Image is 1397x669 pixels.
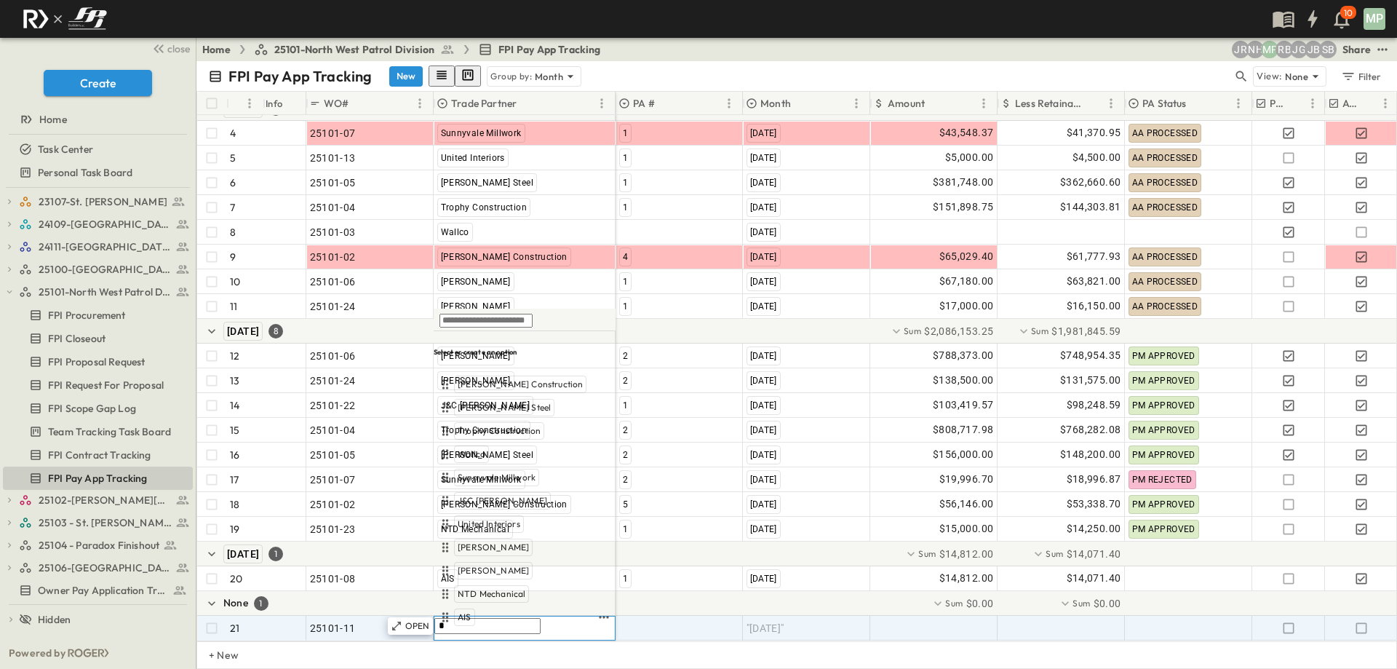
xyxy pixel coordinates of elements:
div: United Interiors [437,515,613,533]
span: 25101-11 [310,621,356,636]
span: [DATE] [227,548,259,560]
div: 25102-Christ The Redeemer Anglican Churchtest [3,488,193,512]
span: PM APPROVED [1132,376,1195,386]
span: Home [39,112,67,127]
span: 25101-North West Patrol Division [274,42,434,57]
button: Sort [1365,95,1381,111]
p: OPEN [405,620,430,632]
p: 7 [230,200,235,215]
span: Personal Task Board [38,165,132,180]
span: 2 [623,351,628,361]
p: FPI Pay App Tracking [228,66,372,87]
a: FPI Closeout [3,328,190,349]
div: 25104 - Paradox Finishouttest [3,534,193,557]
span: [DATE] [750,574,777,584]
button: MP [1362,7,1387,31]
div: J&C [PERSON_NAME] [437,492,613,510]
span: 1 [623,277,628,287]
span: [DATE] [750,499,777,510]
span: $156,000.00 [933,446,993,463]
span: Trophy Construction [458,425,541,437]
div: Info [263,92,306,115]
span: [DATE] [750,301,777,312]
p: None [1285,69,1308,84]
div: FPI Proposal Requesttest [3,350,193,373]
span: 25101-22 [310,398,356,413]
span: 25101-07 [310,472,356,487]
span: $18,996.87 [1067,471,1121,488]
a: 25102-Christ The Redeemer Anglican Church [19,490,190,510]
span: close [167,41,190,56]
div: FPI Pay App Trackingtest [3,467,193,490]
p: 11 [230,299,237,314]
span: FPI Procurement [48,308,126,322]
span: Hidden [38,612,71,627]
button: Menu [1102,95,1120,112]
p: Trade Partner [451,96,517,111]
span: 25101-04 [310,423,356,438]
span: 1 [623,153,628,163]
span: $67,180.00 [939,273,994,290]
p: Less Retainage Amount [1015,96,1083,111]
span: $98,248.59 [1067,397,1121,413]
span: [PERSON_NAME] Construction [441,252,568,262]
span: 23107-St. [PERSON_NAME] [39,194,167,209]
span: [PERSON_NAME] Construction [458,379,583,390]
span: AA PROCESSED [1132,128,1198,138]
span: $151,898.75 [933,199,993,215]
span: J&C [PERSON_NAME] [458,495,547,507]
span: AA PROCESSED [1132,252,1198,262]
span: 25101-06 [310,274,356,289]
button: Menu [975,95,992,112]
span: 25101-05 [310,448,356,462]
span: $138,500.00 [933,372,993,389]
span: FPI Pay App Tracking [498,42,600,57]
button: kanban view [455,66,481,87]
span: 25102-Christ The Redeemer Anglican Church [39,493,172,507]
p: 10 [1344,7,1353,19]
span: Sunnyvale Millwork [441,128,522,138]
div: 1 [254,596,268,611]
p: 17 [230,472,239,487]
a: FPI Pay App Tracking [478,42,600,57]
span: [DATE] [750,252,777,262]
div: Sterling Barnett (sterling@fpibuilders.com) [1319,41,1337,58]
span: FPI Pay App Tracking [48,471,147,486]
button: Menu [593,95,610,112]
span: $748,954.35 [1060,347,1121,364]
a: Task Center [3,139,190,159]
span: 25101-08 [310,571,356,586]
p: PA # [633,96,655,111]
span: 24109-St. Teresa of Calcutta Parish Hall [39,217,172,231]
div: Owner Pay Application Trackingtest [3,579,193,602]
span: FPI Request For Proposal [48,378,164,392]
a: 25101-North West Patrol Division [19,282,190,302]
p: 4 [230,126,236,140]
span: $0.00 [966,596,994,611]
span: [DATE] [750,351,777,361]
span: 25101-04 [310,200,356,215]
span: PM APPROVED [1132,425,1195,435]
span: PM APPROVED [1132,351,1195,361]
span: [PERSON_NAME] [458,565,529,577]
span: $43,548.37 [939,124,994,141]
span: AA PROCESSED [1132,202,1198,213]
span: 2 [623,425,628,435]
span: 25104 - Paradox Finishout [39,538,159,553]
span: [PERSON_NAME] Steel [458,402,551,413]
div: Monica Pruteanu (mpruteanu@fpibuilders.com) [1261,41,1278,58]
span: $14,250.00 [1067,520,1121,537]
div: 25106-St. Andrews Parking Lottest [3,556,193,579]
span: FPI Scope Gap Log [48,401,136,416]
p: Sum [1031,324,1048,339]
span: $362,660.60 [1060,174,1121,191]
div: [PERSON_NAME] [437,562,613,579]
span: [DATE] [750,128,777,138]
span: $61,777.93 [1067,248,1121,265]
a: FPI Procurement [3,305,190,325]
span: $17,000.00 [939,298,994,314]
span: [PERSON_NAME] [441,277,511,287]
p: 15 [230,423,239,438]
span: 2 [623,450,628,460]
span: 25101-06 [310,349,356,363]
